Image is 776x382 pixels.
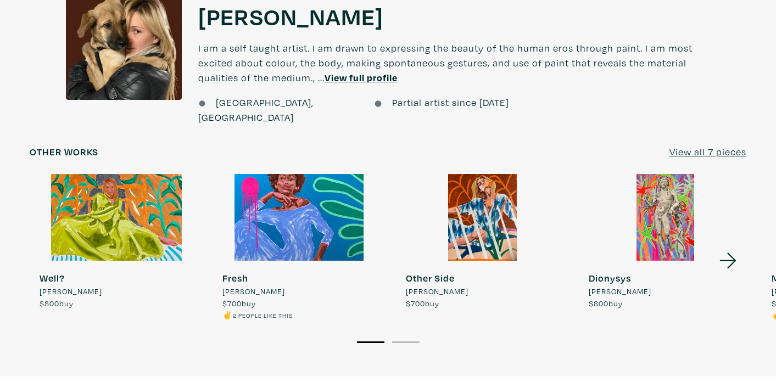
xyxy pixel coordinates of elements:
[222,298,242,308] span: $700
[325,71,398,84] a: View full profile
[406,298,425,308] span: $700
[589,272,631,284] strong: Dionysys
[392,96,509,109] span: Partial artist since [DATE]
[222,272,248,284] strong: Fresh
[392,341,420,343] button: 2 of 2
[40,272,65,284] strong: Well?
[406,285,468,297] span: [PERSON_NAME]
[198,96,314,123] span: [GEOGRAPHIC_DATA], [GEOGRAPHIC_DATA]
[30,174,203,309] a: Well? [PERSON_NAME] $800buy
[40,298,74,308] span: buy
[406,298,439,308] span: buy
[213,174,386,321] a: Fresh [PERSON_NAME] $700buy ✌️2 people like this
[198,31,710,95] p: I am a self taught artist. I am drawn to expressing the beauty of the human eros through paint. I...
[222,298,256,308] span: buy
[579,174,752,309] a: Dionysys [PERSON_NAME] $800buy
[30,146,98,158] h6: Other works
[406,272,455,284] strong: Other Side
[396,174,569,309] a: Other Side [PERSON_NAME] $700buy
[222,309,293,321] li: ✌️
[357,341,384,343] button: 1 of 2
[589,285,651,297] span: [PERSON_NAME]
[669,145,746,158] u: View all 7 pieces
[669,144,746,159] a: View all 7 pieces
[589,298,623,308] span: buy
[233,311,293,319] small: 2 people like this
[40,285,102,297] span: [PERSON_NAME]
[40,298,59,308] span: $800
[198,1,383,31] a: [PERSON_NAME]
[589,298,608,308] span: $800
[222,285,285,297] span: [PERSON_NAME]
